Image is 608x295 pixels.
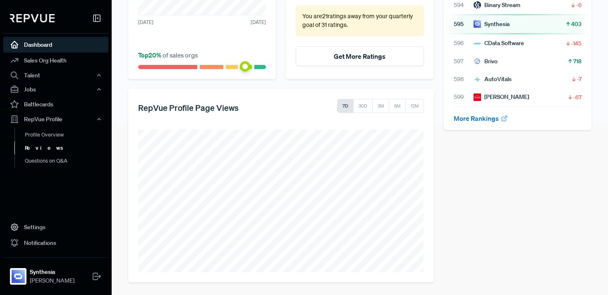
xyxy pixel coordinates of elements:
[454,57,474,66] span: 597
[14,142,120,155] a: Reviews
[296,46,424,66] button: Get More Ratings
[30,276,74,285] span: [PERSON_NAME]
[138,103,239,113] h5: RepVue Profile Page Views
[3,37,108,53] a: Dashboard
[353,99,373,113] button: 30D
[576,1,582,9] span: -6
[138,51,163,59] span: Top 20 %
[302,12,417,30] p: You are 21 ratings away from your quarterly goal of 31 ratings .
[571,20,582,28] span: 403
[454,39,474,48] span: 596
[454,93,474,101] span: 599
[3,219,108,235] a: Settings
[3,112,108,126] button: RepVue Profile
[3,53,108,68] a: Sales Org Health
[474,94,481,101] img: Henkel
[3,235,108,251] a: Notifications
[30,268,74,276] strong: Synthesia
[474,20,481,28] img: Synthesia
[474,40,481,47] img: CData Software
[12,270,25,283] img: Synthesia
[474,76,481,83] img: AutoVitals
[577,75,582,83] span: -7
[474,20,510,29] div: Synthesia
[474,58,481,65] img: Brivo
[454,20,474,29] span: 595
[372,99,389,113] button: 3M
[3,68,108,82] button: Talent
[405,99,424,113] button: 12M
[474,39,524,48] div: CData Software
[474,75,512,84] div: AutoVitals
[474,1,481,9] img: Binary Stream
[138,51,198,59] span: of sales orgs
[337,99,354,113] button: 7D
[3,257,108,288] a: SynthesiaSynthesia[PERSON_NAME]
[454,1,474,10] span: 594
[14,154,120,168] a: Questions on Q&A
[138,19,153,26] span: [DATE]
[474,57,498,66] div: Brivo
[3,96,108,112] a: Battlecards
[573,57,582,65] span: 718
[573,93,582,101] span: -67
[474,93,529,101] div: [PERSON_NAME]
[474,1,520,10] div: Binary Stream
[14,128,120,142] a: Profile Overview
[454,114,508,122] a: More Rankings
[389,99,406,113] button: 6M
[3,82,108,96] button: Jobs
[251,19,266,26] span: [DATE]
[571,39,582,48] span: -145
[10,14,55,22] img: RepVue
[454,75,474,84] span: 598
